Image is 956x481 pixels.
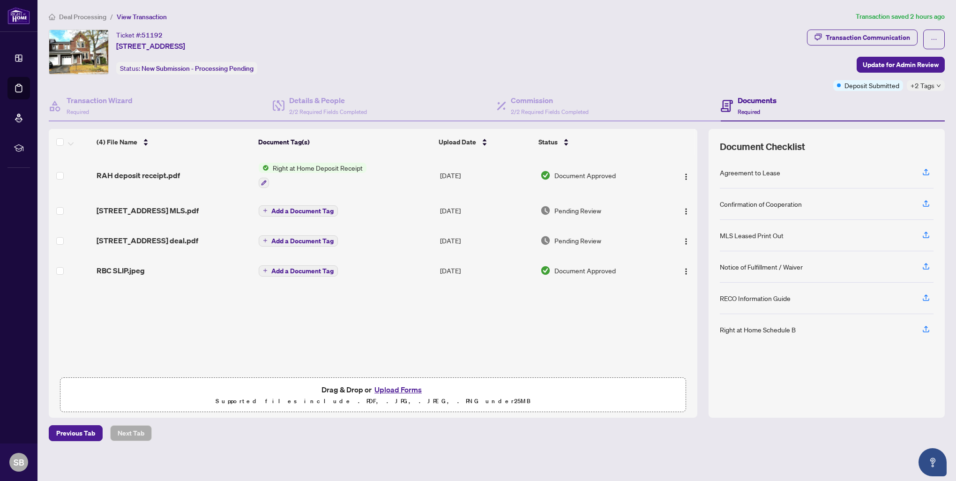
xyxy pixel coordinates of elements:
[807,30,918,45] button: Transaction Communication
[679,203,694,218] button: Logo
[93,129,254,155] th: (4) File Name
[49,425,103,441] button: Previous Tab
[679,233,694,248] button: Logo
[117,13,167,21] span: View Transaction
[738,95,777,106] h4: Documents
[436,225,537,256] td: [DATE]
[259,205,338,217] button: Add a Document Tag
[931,36,937,43] span: ellipsis
[439,137,476,147] span: Upload Date
[535,129,659,155] th: Status
[826,30,910,45] div: Transaction Communication
[682,208,690,215] img: Logo
[142,31,163,39] span: 51192
[863,57,939,72] span: Update for Admin Review
[49,30,108,74] img: IMG-X12341004_1.jpg
[554,170,616,180] span: Document Approved
[856,11,945,22] article: Transaction saved 2 hours ago
[738,108,760,115] span: Required
[538,137,558,147] span: Status
[511,95,589,106] h4: Commission
[844,80,899,90] span: Deposit Submitted
[49,14,55,20] span: home
[720,167,780,178] div: Agreement to Lease
[59,13,106,21] span: Deal Processing
[554,265,616,276] span: Document Approved
[67,108,89,115] span: Required
[936,83,941,88] span: down
[511,108,589,115] span: 2/2 Required Fields Completed
[436,195,537,225] td: [DATE]
[259,265,338,277] button: Add a Document Tag
[263,268,268,273] span: plus
[142,64,254,73] span: New Submission - Processing Pending
[60,378,686,413] span: Drag & Drop orUpload FormsSupported files include .PDF, .JPG, .JPEG, .PNG under25MB
[259,235,338,247] button: Add a Document Tag
[269,163,366,173] span: Right at Home Deposit Receipt
[263,238,268,243] span: plus
[679,168,694,183] button: Logo
[97,205,199,216] span: [STREET_ADDRESS] MLS.pdf
[97,265,145,276] span: RBC SLIP.jpeg
[682,173,690,180] img: Logo
[56,426,95,441] span: Previous Tab
[436,155,537,195] td: [DATE]
[97,170,180,181] span: RAH deposit receipt.pdf
[116,30,163,40] div: Ticket #:
[540,235,551,246] img: Document Status
[259,234,338,247] button: Add a Document Tag
[540,265,551,276] img: Document Status
[259,264,338,277] button: Add a Document Tag
[259,163,366,188] button: Status IconRight at Home Deposit Receipt
[271,238,334,244] span: Add a Document Tag
[116,62,257,75] div: Status:
[97,137,137,147] span: (4) File Name
[289,108,367,115] span: 2/2 Required Fields Completed
[289,95,367,106] h4: Details & People
[679,263,694,278] button: Logo
[321,383,425,396] span: Drag & Drop or
[263,208,268,213] span: plus
[682,268,690,275] img: Logo
[720,230,784,240] div: MLS Leased Print Out
[919,448,947,476] button: Open asap
[911,80,934,91] span: +2 Tags
[110,425,152,441] button: Next Tab
[720,293,791,303] div: RECO Information Guide
[7,7,30,24] img: logo
[271,268,334,274] span: Add a Document Tag
[554,205,601,216] span: Pending Review
[554,235,601,246] span: Pending Review
[540,170,551,180] img: Document Status
[720,140,805,153] span: Document Checklist
[110,11,113,22] li: /
[259,204,338,217] button: Add a Document Tag
[372,383,425,396] button: Upload Forms
[436,256,537,286] td: [DATE]
[259,163,269,173] img: Status Icon
[435,129,535,155] th: Upload Date
[67,95,133,106] h4: Transaction Wizard
[271,208,334,214] span: Add a Document Tag
[720,324,796,335] div: Right at Home Schedule B
[14,456,24,469] span: SB
[116,40,185,52] span: [STREET_ADDRESS]
[540,205,551,216] img: Document Status
[857,57,945,73] button: Update for Admin Review
[682,238,690,245] img: Logo
[720,199,802,209] div: Confirmation of Cooperation
[720,262,803,272] div: Notice of Fulfillment / Waiver
[254,129,435,155] th: Document Tag(s)
[97,235,198,246] span: [STREET_ADDRESS] deal.pdf
[66,396,680,407] p: Supported files include .PDF, .JPG, .JPEG, .PNG under 25 MB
